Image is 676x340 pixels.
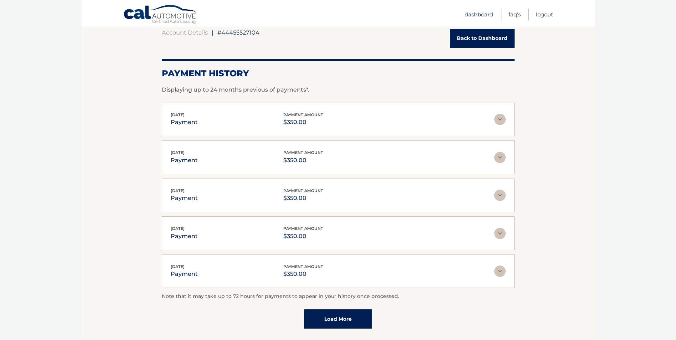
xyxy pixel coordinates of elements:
p: $350.00 [283,269,323,279]
a: Logout [536,9,553,20]
h2: Payment History [162,68,515,79]
p: payment [171,193,198,203]
a: Back to Dashboard [450,29,515,48]
img: accordion-rest.svg [494,152,506,163]
span: [DATE] [171,112,185,117]
span: [DATE] [171,188,185,193]
a: FAQ's [509,9,521,20]
a: Account Details [162,29,208,36]
p: payment [171,231,198,241]
span: [DATE] [171,150,185,155]
p: payment [171,155,198,165]
p: $350.00 [283,155,323,165]
img: accordion-rest.svg [494,266,506,277]
a: Dashboard [465,9,493,20]
span: payment amount [283,150,323,155]
span: payment amount [283,226,323,231]
img: accordion-rest.svg [494,114,506,125]
p: payment [171,269,198,279]
p: $350.00 [283,193,323,203]
p: Note that it may take up to 72 hours for payments to appear in your history once processed. [162,292,515,301]
img: accordion-rest.svg [494,228,506,239]
span: [DATE] [171,264,185,269]
a: Cal Automotive [123,5,198,25]
p: $350.00 [283,117,323,127]
span: | [212,29,213,36]
p: Displaying up to 24 months previous of payments*. [162,86,515,94]
a: Load More [304,309,372,329]
span: payment amount [283,264,323,269]
span: payment amount [283,112,323,117]
span: payment amount [283,188,323,193]
p: $350.00 [283,231,323,241]
p: payment [171,117,198,127]
span: #44455527104 [217,29,259,36]
img: accordion-rest.svg [494,190,506,201]
span: [DATE] [171,226,185,231]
